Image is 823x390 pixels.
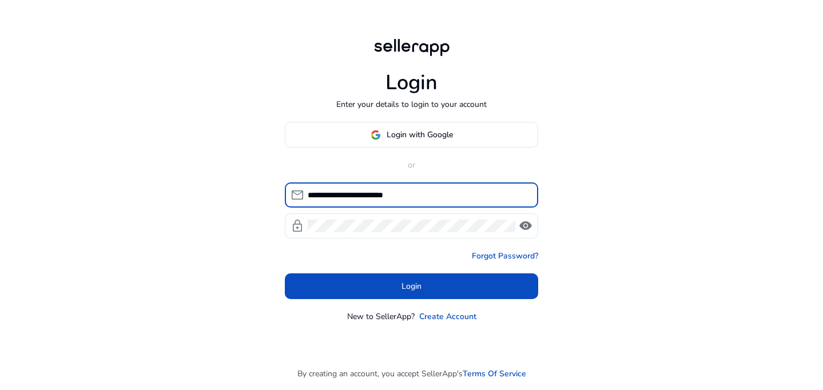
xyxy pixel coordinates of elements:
[519,219,532,233] span: visibility
[285,159,538,171] p: or
[336,98,487,110] p: Enter your details to login to your account
[291,188,304,202] span: mail
[401,280,422,292] span: Login
[419,311,476,323] a: Create Account
[385,70,438,95] h1: Login
[472,250,538,262] a: Forgot Password?
[463,368,526,380] a: Terms Of Service
[371,130,381,140] img: google-logo.svg
[347,311,415,323] p: New to SellerApp?
[285,273,538,299] button: Login
[291,219,304,233] span: lock
[285,122,538,148] button: Login with Google
[387,129,453,141] span: Login with Google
